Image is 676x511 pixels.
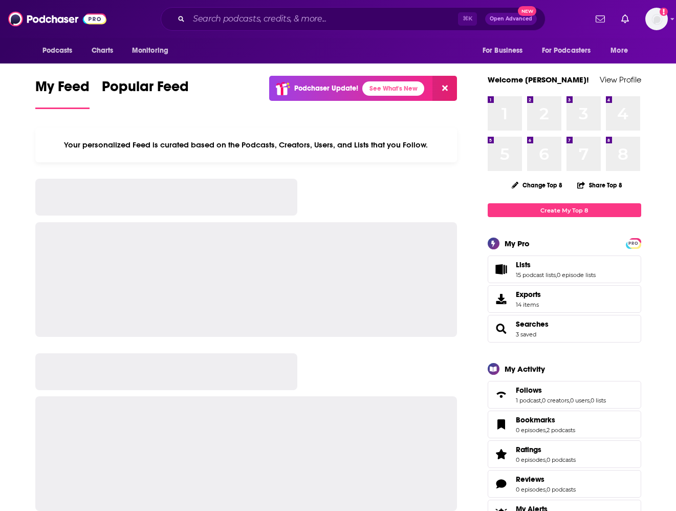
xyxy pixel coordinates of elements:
[516,290,541,299] span: Exports
[546,456,547,463] span: ,
[92,44,114,58] span: Charts
[488,470,641,498] span: Reviews
[569,397,570,404] span: ,
[35,41,86,60] button: open menu
[516,331,536,338] a: 3 saved
[591,397,606,404] a: 0 lists
[645,8,668,30] span: Logged in as saraatspark
[35,78,90,109] a: My Feed
[85,41,120,60] a: Charts
[488,75,589,84] a: Welcome [PERSON_NAME]!
[516,301,541,308] span: 14 items
[294,84,358,93] p: Podchaser Update!
[603,41,641,60] button: open menu
[491,322,512,336] a: Searches
[516,260,531,269] span: Lists
[535,41,606,60] button: open menu
[488,255,641,283] span: Lists
[516,427,546,434] a: 0 episodes
[490,16,532,22] span: Open Advanced
[556,271,557,279] span: ,
[488,381,641,409] span: Follows
[125,41,182,60] button: open menu
[557,271,596,279] a: 0 episode lists
[546,427,547,434] span: ,
[8,9,106,29] img: Podchaser - Follow, Share and Rate Podcasts
[491,477,512,491] a: Reviews
[547,456,576,463] a: 0 podcasts
[516,415,555,424] span: Bookmarks
[488,315,641,343] span: Searches
[645,8,668,30] img: User Profile
[491,447,512,461] a: Ratings
[627,239,640,247] a: PRO
[516,486,546,493] a: 0 episodes
[516,445,576,454] a: Ratings
[491,417,512,432] a: Bookmarks
[505,239,530,248] div: My Pro
[516,386,542,395] span: Follows
[590,397,591,404] span: ,
[610,44,628,58] span: More
[546,486,547,493] span: ,
[542,44,591,58] span: For Podcasters
[483,44,523,58] span: For Business
[506,179,569,191] button: Change Top 8
[35,127,457,162] div: Your personalized Feed is curated based on the Podcasts, Creators, Users, and Lists that you Follow.
[189,11,458,27] input: Search podcasts, credits, & more...
[35,78,90,101] span: My Feed
[516,386,606,395] a: Follows
[505,364,545,374] div: My Activity
[577,175,623,195] button: Share Top 8
[491,292,512,306] span: Exports
[516,456,546,463] a: 0 episodes
[516,475,576,484] a: Reviews
[485,13,537,25] button: Open AdvancedNew
[491,388,512,402] a: Follows
[516,475,544,484] span: Reviews
[516,320,549,329] a: Searches
[458,12,477,26] span: ⌘ K
[362,81,424,96] a: See What's New
[547,486,576,493] a: 0 podcasts
[488,440,641,468] span: Ratings
[518,6,536,16] span: New
[542,397,569,404] a: 0 creators
[488,203,641,217] a: Create My Top 8
[161,7,546,31] div: Search podcasts, credits, & more...
[600,75,641,84] a: View Profile
[617,10,633,28] a: Show notifications dropdown
[547,427,575,434] a: 2 podcasts
[516,415,575,424] a: Bookmarks
[475,41,536,60] button: open menu
[592,10,609,28] a: Show notifications dropdown
[645,8,668,30] button: Show profile menu
[516,445,541,454] span: Ratings
[488,285,641,313] a: Exports
[660,8,668,16] svg: Add a profile image
[491,262,512,276] a: Lists
[516,271,556,279] a: 15 podcast lists
[102,78,189,109] a: Popular Feed
[516,397,541,404] a: 1 podcast
[570,397,590,404] a: 0 users
[516,260,596,269] a: Lists
[132,44,168,58] span: Monitoring
[541,397,542,404] span: ,
[42,44,73,58] span: Podcasts
[102,78,189,101] span: Popular Feed
[488,411,641,438] span: Bookmarks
